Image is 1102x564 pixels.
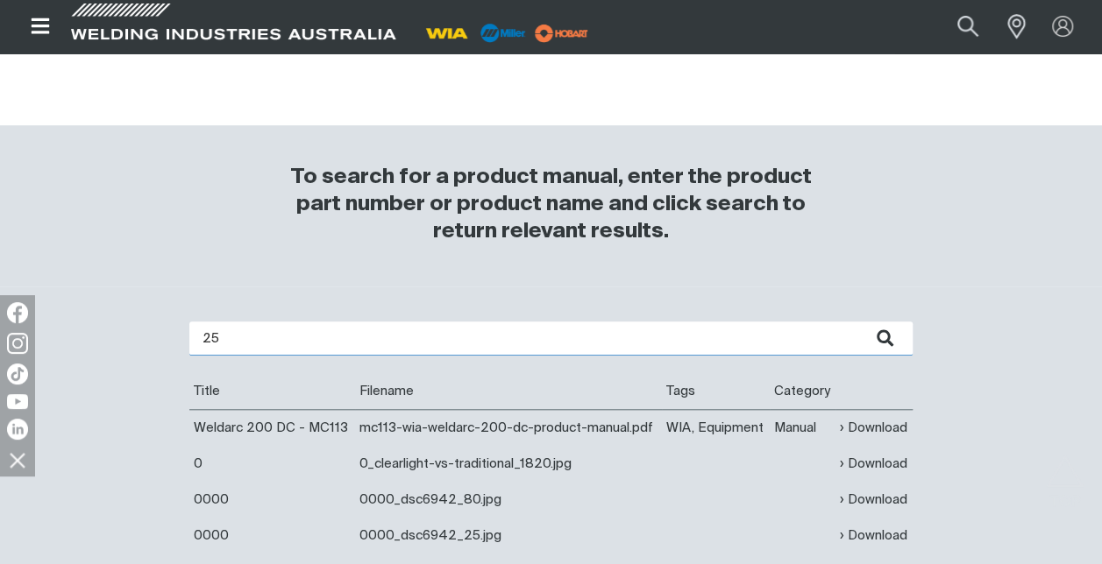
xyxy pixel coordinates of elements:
[189,518,355,553] td: 0000
[770,373,835,410] th: Category
[3,445,32,475] img: hide socials
[530,26,594,39] a: miller
[355,518,662,553] td: 0000_dsc6942_25.jpg
[840,490,907,510] a: Download
[355,373,662,410] th: Filename
[530,20,594,46] img: miller
[7,394,28,409] img: YouTube
[355,482,662,518] td: 0000_dsc6942_80.jpg
[770,410,835,447] td: Manual
[662,410,770,447] td: WIA, Equipment
[7,363,28,384] img: TikTok
[840,418,907,438] a: Download
[355,410,662,447] td: mc113-wia-weldarc-200-dc-product-manual.pdf
[840,454,907,474] a: Download
[189,446,355,482] td: 0
[277,164,825,245] h3: To search for a product manual, enter the product part number or product name and click search to...
[189,321,913,356] input: Enter search...
[1045,455,1084,494] button: Scroll to top
[7,419,28,440] img: LinkedIn
[938,7,998,46] button: Search products
[7,302,28,323] img: Facebook
[7,333,28,354] img: Instagram
[355,446,662,482] td: 0_clearlight-vs-traditional_1820.jpg
[189,373,355,410] th: Title
[840,525,907,546] a: Download
[662,373,770,410] th: Tags
[189,410,355,447] td: Weldarc 200 DC - MC113
[916,7,998,46] input: Product name or item number...
[189,482,355,518] td: 0000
